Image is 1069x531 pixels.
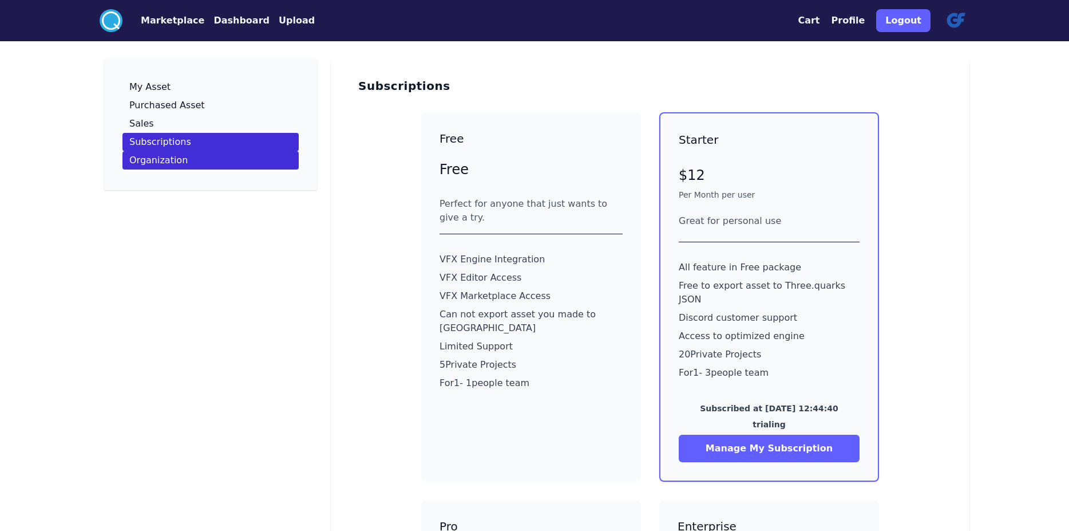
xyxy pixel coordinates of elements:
[129,82,171,92] p: My Asset
[832,14,865,27] button: Profile
[122,96,299,115] a: Purchased Asset
[876,5,931,37] a: Logout
[122,151,299,170] a: Organization
[440,131,623,147] h3: Free
[679,403,860,414] p: Subscribed at [DATE] 12:44:40
[129,119,154,128] p: Sales
[440,253,623,266] p: VFX Engine Integration
[440,160,623,179] p: Free
[129,156,188,165] p: Organization
[129,137,191,147] p: Subscriptions
[358,78,450,94] h3: Subscriptions
[679,366,860,380] p: For 1 - 3 people team
[270,14,315,27] a: Upload
[679,261,860,274] p: All feature in Free package
[679,166,860,184] p: $12
[440,197,623,225] div: Perfect for anyone that just wants to give a try.
[679,214,860,228] div: Great for personal use
[122,115,299,133] a: Sales
[129,101,205,110] p: Purchased Asset
[798,14,819,27] button: Cart
[122,78,299,96] a: My Asset
[679,329,860,343] p: Access to optimized engine
[440,358,623,372] p: 5 Private Projects
[679,279,860,306] p: Free to export asset to Three.quarks JSON
[679,189,860,200] p: Per Month per user
[213,14,270,27] button: Dashboard
[679,132,860,148] h3: Starter
[440,308,623,335] p: Can not export asset you made to [GEOGRAPHIC_DATA]
[440,340,623,353] p: Limited Support
[876,9,931,32] button: Logout
[679,419,860,430] p: trialing
[122,14,204,27] a: Marketplace
[279,14,315,27] button: Upload
[679,348,860,361] p: 20 Private Projects
[141,14,204,27] button: Marketplace
[440,271,623,285] p: VFX Editor Access
[679,311,860,325] p: Discord customer support
[440,376,623,390] p: For 1 - 1 people team
[122,133,299,151] a: Subscriptions
[679,435,860,462] button: Manage My Subscription
[440,289,623,303] p: VFX Marketplace Access
[204,14,270,27] a: Dashboard
[942,7,969,34] img: profile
